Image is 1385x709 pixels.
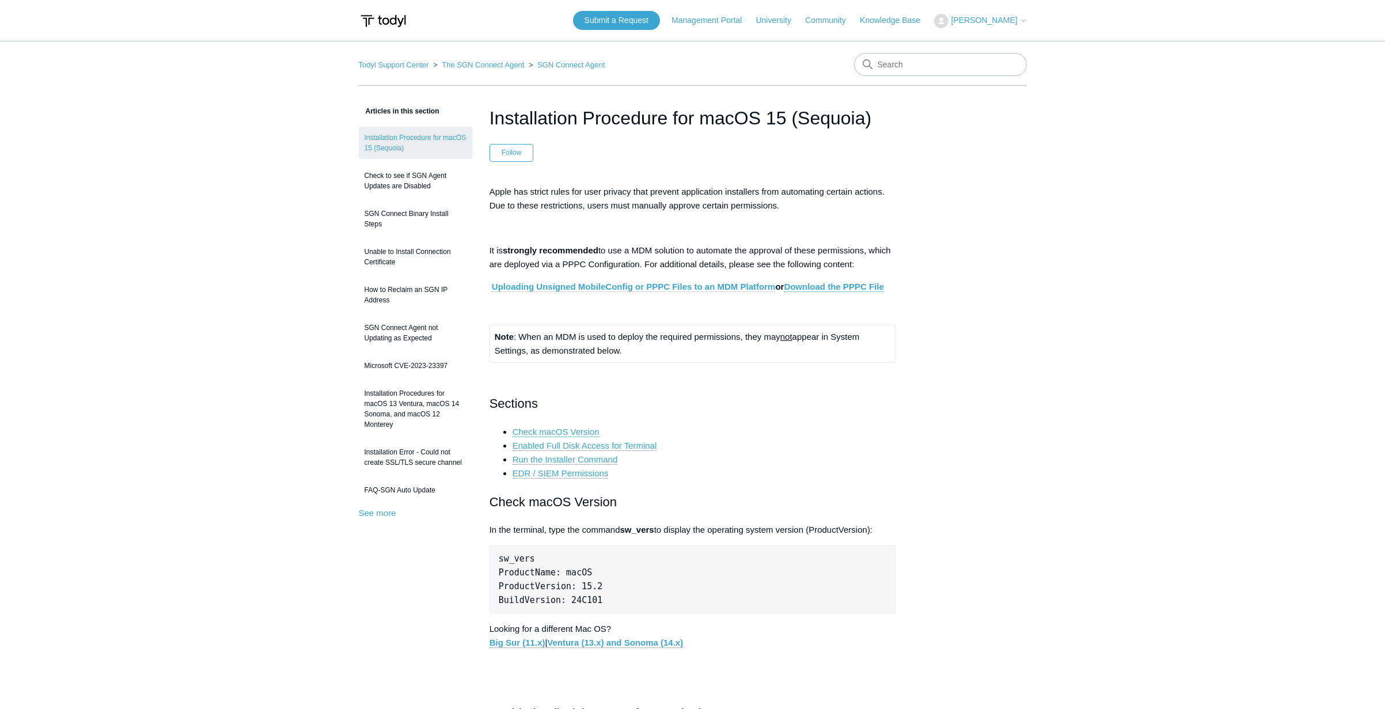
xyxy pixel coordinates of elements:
a: How to Reclaim an SGN IP Address [359,279,472,311]
li: SGN Connect Agent [526,60,605,69]
a: Check macOS Version [513,427,599,437]
strong: strongly recommended [503,245,598,255]
a: Run the Installer Command [513,454,618,465]
p: In the terminal, type the command to display the operating system version (ProductVersion): [490,523,896,537]
button: Follow Article [490,144,534,161]
strong: Note [495,332,514,342]
a: Community [805,14,857,26]
a: Management Portal [671,14,753,26]
h2: Check macOS Version [490,492,896,512]
h2: Sections [490,393,896,414]
p: Apple has strict rules for user privacy that prevent application installers from automating certa... [490,185,896,213]
span: not [780,332,792,342]
p: Looking for a different Mac OS? | [490,622,896,650]
td: : When an MDM is used to deploy the required permissions, they may appear in System Settings, as ... [490,325,895,362]
a: Microsoft CVE-2023-23397 [359,355,472,377]
a: EDR / SIEM Permissions [513,468,609,479]
a: Submit a Request [573,11,660,30]
a: See more [359,508,396,518]
a: Unable to Install Connection Certificate [359,241,472,273]
a: Installation Error - Could not create SSL/TLS secure channel [359,441,472,473]
h1: Installation Procedure for macOS 15 (Sequoia) [490,104,896,132]
a: Todyl Support Center [359,60,429,69]
pre: sw_vers ProductName: macOS ProductVersion: 15.2 BuildVersion: 24C101 [490,545,896,613]
a: Download the PPPC File [784,282,883,292]
span: [PERSON_NAME] [951,16,1017,25]
p: It is to use a MDM solution to automate the approval of these permissions, which are deployed via... [490,244,896,271]
li: Todyl Support Center [359,60,431,69]
a: Knowledge Base [860,14,932,26]
a: The SGN Connect Agent [442,60,524,69]
a: Installation Procedures for macOS 13 Ventura, macOS 14 Sonoma, and macOS 12 Monterey [359,382,472,435]
a: University [756,14,802,26]
strong: or [492,282,884,292]
span: Articles in this section [359,107,439,115]
img: Todyl Support Center Help Center home page [359,10,408,32]
strong: sw_vers [620,525,654,534]
a: SGN Connect Agent [537,60,605,69]
a: SGN Connect Binary Install Steps [359,203,472,235]
a: Check to see if SGN Agent Updates are Disabled [359,165,472,197]
li: The SGN Connect Agent [431,60,526,69]
a: FAQ-SGN Auto Update [359,479,472,501]
a: Uploading Unsigned MobileConfig or PPPC Files to an MDM Platform [492,282,776,292]
a: Installation Procedure for macOS 15 (Sequoia) [359,127,472,159]
a: SGN Connect Agent not Updating as Expected [359,317,472,349]
a: Enabled Full Disk Access for Terminal [513,441,657,451]
a: Big Sur (11.x) [490,638,545,648]
input: Search [854,53,1027,76]
a: Ventura (13.x) and Sonoma (14.x) [547,638,683,648]
button: [PERSON_NAME] [934,14,1026,28]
